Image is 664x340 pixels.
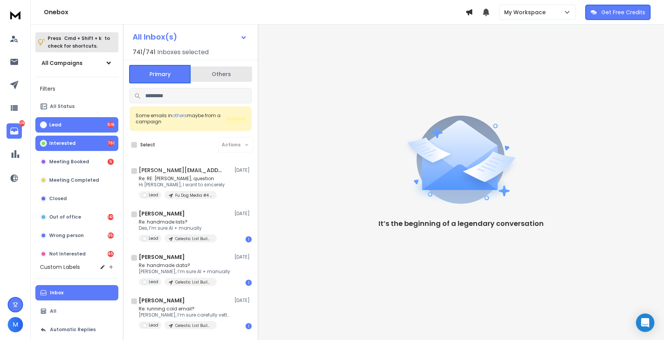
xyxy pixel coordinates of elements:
[49,140,76,146] p: Interested
[108,122,114,128] div: 516
[175,236,212,242] p: Celestic List Building #5 | Instantly Warmup | [GEOGRAPHIC_DATA]/[GEOGRAPHIC_DATA]/[GEOGRAPHIC_DA...
[35,285,118,300] button: Inbox
[139,262,230,269] p: Re: handmade data?
[49,232,84,239] p: Wrong person
[35,117,118,133] button: Lead516
[175,323,212,328] p: Celestic List Building #5 | Instantly Warmup | [GEOGRAPHIC_DATA]/[GEOGRAPHIC_DATA]/[GEOGRAPHIC_DA...
[48,35,110,50] p: Press to check for shortcuts.
[139,176,225,182] p: Re: RE: [PERSON_NAME], question
[191,66,252,83] button: Others
[50,327,96,333] p: Automatic Replies
[108,159,114,165] div: 5
[378,218,544,229] p: It’s the beginning of a legendary conversation
[35,136,118,151] button: Interested761
[140,142,155,148] label: Select
[139,219,217,225] p: Re: handmade lists?
[175,279,212,285] p: Celestic List Building #5 | Instantly Warmup | [GEOGRAPHIC_DATA]/[GEOGRAPHIC_DATA]/[GEOGRAPHIC_DA...
[246,323,252,329] div: 1
[139,166,223,174] h1: [PERSON_NAME][EMAIL_ADDRESS][DOMAIN_NAME]
[49,122,61,128] p: Lead
[139,253,185,261] h1: [PERSON_NAME]
[44,8,465,17] h1: Onebox
[35,83,118,94] h3: Filters
[63,34,103,43] span: Cmd + Shift + k
[49,251,86,257] p: Not Interested
[35,246,118,262] button: Not Interested4541
[149,279,158,285] p: Lead
[139,210,185,217] h1: [PERSON_NAME]
[8,317,23,332] button: M
[35,322,118,337] button: Automatic Replies
[108,251,114,257] div: 4541
[226,115,246,123] button: Review
[40,263,80,271] h3: Custom Labels
[172,112,187,119] span: others
[246,236,252,242] div: 1
[601,8,645,16] p: Get Free Credits
[149,192,158,198] p: Lead
[234,211,252,217] p: [DATE]
[19,120,25,126] p: 8260
[108,232,114,239] div: 954
[149,322,158,328] p: Lead
[8,8,23,22] img: logo
[139,182,225,188] p: Hi [PERSON_NAME], I want to sincerely
[7,123,22,139] a: 8260
[133,48,156,57] span: 741 / 741
[139,297,185,304] h1: [PERSON_NAME]
[35,154,118,169] button: Meeting Booked5
[157,48,209,57] h3: Inboxes selected
[504,8,549,16] p: My Workspace
[49,159,89,165] p: Meeting Booked
[133,33,177,41] h1: All Inbox(s)
[49,177,99,183] p: Meeting Completed
[139,225,217,231] p: Des, I’m sure AI + manually
[35,191,118,206] button: Closed
[35,209,118,225] button: Out of office1483
[35,172,118,188] button: Meeting Completed
[129,65,191,83] button: Primary
[136,113,226,125] div: Some emails in maybe from a campaign
[234,167,252,173] p: [DATE]
[234,297,252,304] p: [DATE]
[139,312,231,318] p: [PERSON_NAME], I’m sure carefully vetted AI
[41,59,83,67] h1: All Campaigns
[49,214,81,220] p: Out of office
[139,269,230,275] p: [PERSON_NAME], I’m sure AI + manually
[636,313,654,332] div: Open Intercom Messenger
[35,99,118,114] button: All Status
[49,196,67,202] p: Closed
[50,103,75,109] p: All Status
[585,5,651,20] button: Get Free Credits
[50,290,63,296] p: Inbox
[35,304,118,319] button: All
[35,228,118,243] button: Wrong person954
[139,306,231,312] p: Re: running cold email?
[149,236,158,241] p: Lead
[108,214,114,220] div: 1483
[35,55,118,71] button: All Campaigns
[246,280,252,286] div: 1
[50,308,56,314] p: All
[108,140,114,146] div: 761
[126,29,253,45] button: All Inbox(s)
[175,192,212,198] p: Fu Dog Media #4 [State Campaign] - [CLEAN]
[234,254,252,260] p: [DATE]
